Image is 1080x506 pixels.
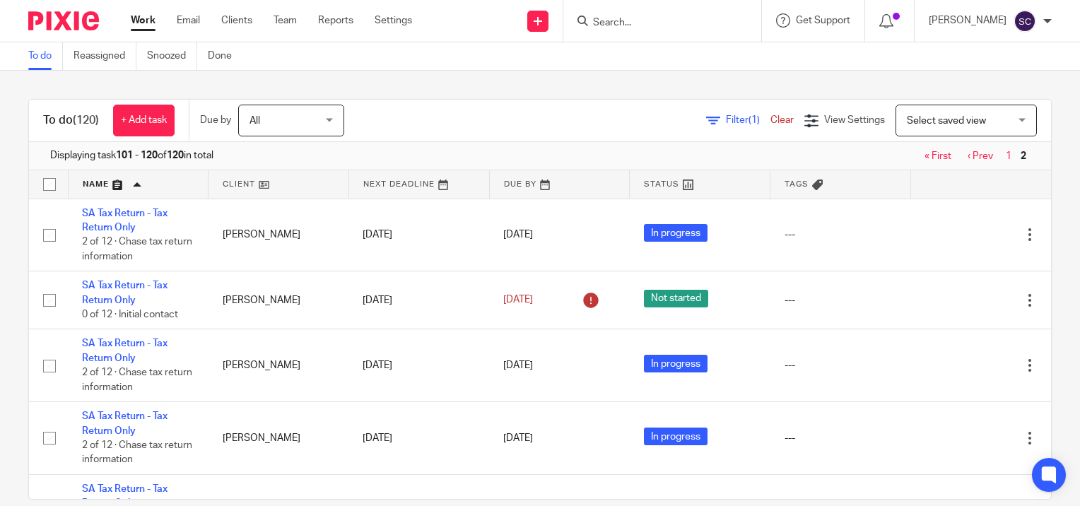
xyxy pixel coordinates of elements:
div: --- [785,228,897,242]
span: [DATE] [503,230,533,240]
span: Select saved view [907,116,986,126]
span: View Settings [824,115,885,125]
a: Settings [375,13,412,28]
a: Done [208,42,242,70]
span: All [250,116,260,126]
a: SA Tax Return - Tax Return Only [82,339,168,363]
a: Clear [770,115,794,125]
td: [PERSON_NAME] [209,329,349,402]
div: --- [785,431,897,445]
span: Displaying task of in total [50,148,213,163]
span: 2 of 12 · Chase tax return information [82,237,192,261]
span: In progress [644,224,708,242]
td: [DATE] [348,402,489,475]
img: Pixie [28,11,99,30]
td: [PERSON_NAME] [209,271,349,329]
span: [DATE] [503,360,533,370]
input: Search [592,17,719,30]
a: Email [177,13,200,28]
h1: To do [43,113,99,128]
span: Not started [644,290,708,307]
span: (120) [73,114,99,126]
a: Clients [221,13,252,28]
td: [DATE] [348,199,489,271]
td: [DATE] [348,271,489,329]
div: --- [785,293,897,307]
span: Get Support [796,16,850,25]
nav: pager [917,151,1030,162]
span: Tags [785,180,809,188]
a: + Add task [113,105,175,136]
p: [PERSON_NAME] [929,13,1006,28]
div: --- [785,358,897,372]
span: 2 [1017,148,1030,165]
a: « First [925,151,951,161]
span: In progress [644,428,708,445]
a: 1 [1006,151,1011,161]
a: Work [131,13,155,28]
a: Snoozed [147,42,197,70]
span: 2 of 12 · Chase tax return information [82,367,192,392]
span: In progress [644,355,708,372]
a: SA Tax Return - Tax Return Only [82,281,168,305]
a: Reassigned [74,42,136,70]
a: Reports [318,13,353,28]
td: [DATE] [348,329,489,402]
a: Team [274,13,297,28]
a: SA Tax Return - Tax Return Only [82,411,168,435]
a: To do [28,42,63,70]
span: [DATE] [503,295,533,305]
span: Filter [726,115,770,125]
p: Due by [200,113,231,127]
span: 0 of 12 · Initial contact [82,310,178,319]
a: SA Tax Return - Tax Return Only [82,208,168,233]
span: (1) [749,115,760,125]
img: svg%3E [1014,10,1036,33]
span: [DATE] [503,433,533,443]
span: 2 of 12 · Chase tax return information [82,440,192,465]
a: ‹ Prev [968,151,993,161]
b: 120 [167,151,184,160]
td: [PERSON_NAME] [209,402,349,475]
td: [PERSON_NAME] [209,199,349,271]
b: 101 - 120 [116,151,158,160]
